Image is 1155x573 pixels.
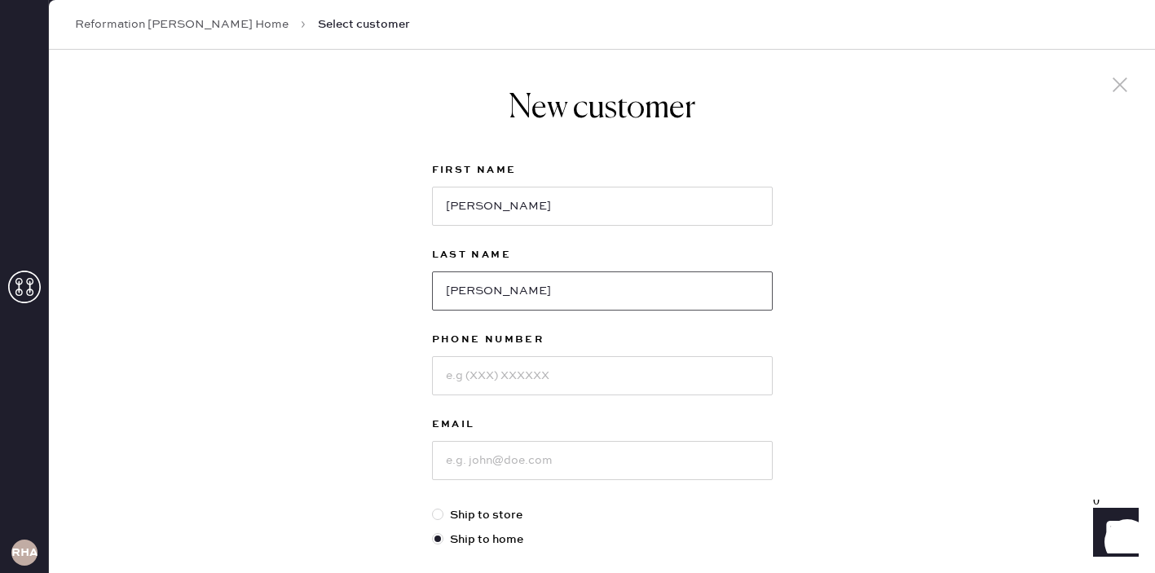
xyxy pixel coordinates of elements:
iframe: Front Chat [1078,500,1148,570]
label: Last Name [432,245,773,265]
input: e.g. John [432,187,773,226]
h3: RHA [11,547,37,558]
input: e.g (XXX) XXXXXX [432,356,773,395]
label: First Name [432,161,773,180]
span: Select customer [318,16,410,33]
label: Email [432,415,773,434]
input: e.g. Doe [432,271,773,311]
label: Ship to store [432,506,773,524]
label: Phone Number [432,330,773,350]
input: e.g. john@doe.com [432,441,773,480]
h1: New customer [432,89,773,128]
a: Reformation [PERSON_NAME] Home [75,16,289,33]
label: Ship to home [432,531,773,549]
